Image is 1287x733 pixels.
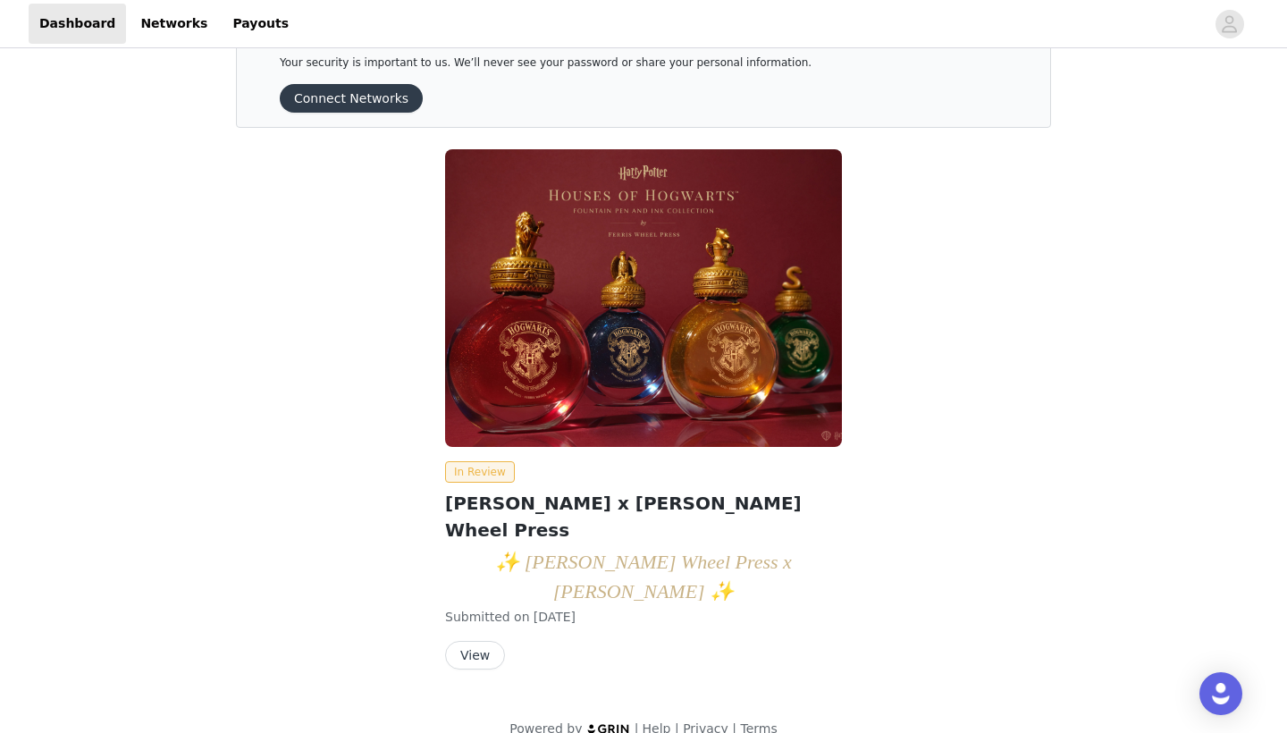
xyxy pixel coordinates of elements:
span: [DATE] [534,610,576,624]
a: Payouts [222,4,299,44]
button: View [445,641,505,670]
p: Your security is important to us. We’ll never see your password or share your personal information. [280,56,963,70]
span: Submitted on [445,610,530,624]
div: avatar [1221,10,1238,38]
a: Dashboard [29,4,126,44]
h2: [PERSON_NAME] x [PERSON_NAME] Wheel Press [445,490,842,543]
button: Connect Networks [280,84,423,113]
a: Networks [130,4,218,44]
a: View [445,649,505,662]
em: ✨ [PERSON_NAME] Wheel Press x [PERSON_NAME] ✨ [495,551,792,602]
img: Ferris Wheel Press (Intl) [445,149,842,447]
span: In Review [445,461,515,483]
div: Open Intercom Messenger [1199,672,1242,715]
